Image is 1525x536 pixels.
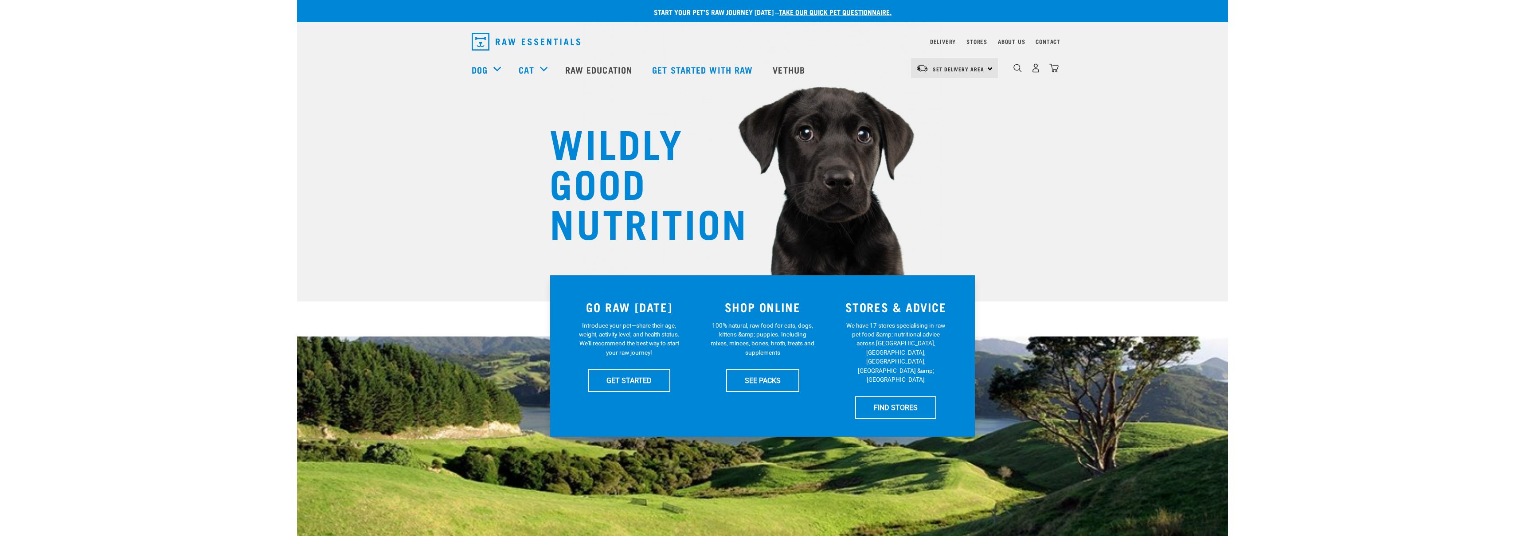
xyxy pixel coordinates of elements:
img: home-icon-1@2x.png [1013,64,1022,72]
nav: dropdown navigation [297,52,1228,87]
p: Start your pet’s raw journey [DATE] – [304,7,1235,17]
h3: GO RAW [DATE] [568,300,691,314]
span: Set Delivery Area [933,67,984,70]
a: Delivery [930,40,956,43]
a: FIND STORES [855,396,936,419]
img: user.png [1031,63,1040,73]
a: Get started with Raw [643,52,764,87]
p: Introduce your pet—share their age, weight, activity level, and health status. We'll recommend th... [577,321,681,357]
h3: STORES & ADVICE [834,300,957,314]
a: take our quick pet questionnaire. [779,10,892,14]
a: Vethub [764,52,816,87]
a: GET STARTED [588,369,670,391]
a: SEE PACKS [726,369,799,391]
a: About Us [998,40,1025,43]
nav: dropdown navigation [465,29,1060,54]
a: Cat [519,63,534,76]
img: home-icon@2x.png [1049,63,1059,73]
p: We have 17 stores specialising in raw pet food &amp; nutritional advice across [GEOGRAPHIC_DATA],... [844,321,948,384]
a: Stores [966,40,987,43]
h1: WILDLY GOOD NUTRITION [550,122,727,242]
img: van-moving.png [916,64,928,72]
a: Dog [472,63,488,76]
p: 100% natural, raw food for cats, dogs, kittens &amp; puppies. Including mixes, minces, bones, bro... [711,321,815,357]
h3: SHOP ONLINE [701,300,824,314]
a: Raw Education [556,52,643,87]
img: Raw Essentials Logo [472,33,580,51]
a: Contact [1036,40,1060,43]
